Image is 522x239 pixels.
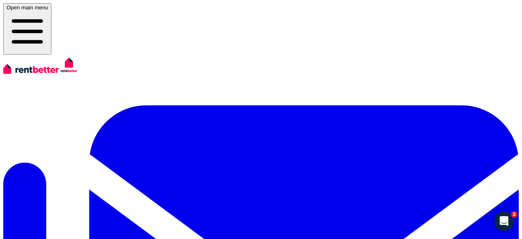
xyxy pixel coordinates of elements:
span: 2 [511,211,518,218]
img: RentBetter [59,55,79,75]
iframe: Intercom live chat [494,211,514,231]
span: Open main menu [7,4,48,11]
button: Open main menu [3,3,51,55]
img: RentBetter [3,63,59,75]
